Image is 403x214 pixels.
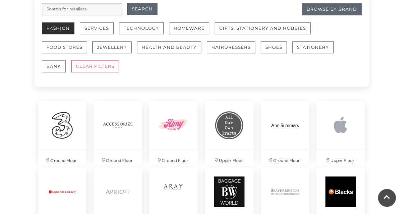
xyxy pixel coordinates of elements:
[215,22,311,34] button: Gifts, Stationery and Hobbies
[316,150,365,167] p: Upper Floor
[169,22,209,34] button: Homeware
[127,3,157,15] button: Search
[169,22,215,41] a: Homeware
[92,41,132,53] button: Jewellery
[257,97,313,164] a: Ground Floor
[42,3,122,15] input: Search for retailers
[205,150,253,167] p: Upper Floor
[42,41,87,53] button: Food Stores
[71,60,119,72] button: CLEAR FILTERS
[261,150,309,167] p: Ground Floor
[92,41,137,60] a: Jewellery
[90,97,146,164] a: Ground Floor
[71,60,124,79] a: CLEAR FILTERS
[146,97,201,164] a: Ground Floor
[119,22,164,34] button: Technology
[313,97,368,164] a: Upper Floor
[119,22,169,41] a: Technology
[137,41,201,53] button: Health and Beauty
[215,22,316,41] a: Gifts, Stationery and Hobbies
[207,41,255,53] button: Hairdressers
[42,22,80,41] a: Fashion
[35,97,90,164] a: Ground Floor
[42,41,92,60] a: Food Stores
[292,41,339,60] a: Stationery
[261,41,292,60] a: Shoes
[201,97,257,164] a: Upper Floor
[292,41,334,53] button: Stationery
[38,150,87,167] p: Ground Floor
[137,41,207,60] a: Health and Beauty
[302,3,362,15] a: Browse By Brand
[149,150,198,167] p: Ground Floor
[261,41,287,53] button: Shoes
[80,22,114,34] button: Services
[42,60,66,72] button: Bank
[93,150,142,167] p: Ground Floor
[207,41,261,60] a: Hairdressers
[42,22,74,34] button: Fashion
[42,60,71,79] a: Bank
[80,22,119,41] a: Services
